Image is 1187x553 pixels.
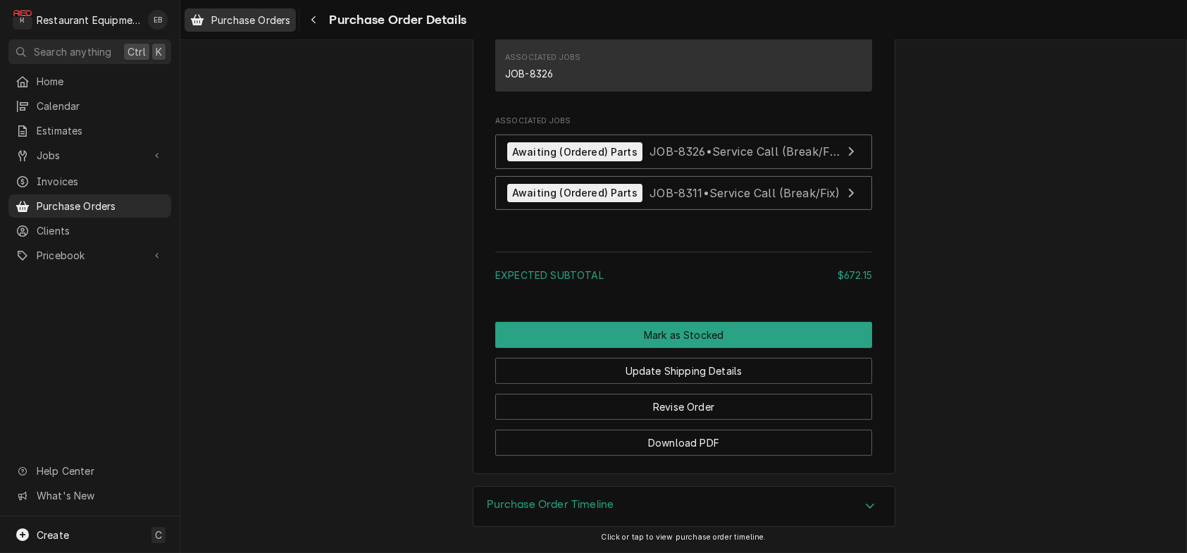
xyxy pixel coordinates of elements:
[838,268,872,282] div: $672.15
[8,94,171,118] a: Calendar
[37,199,164,213] span: Purchase Orders
[495,420,872,456] div: Button Group Row
[601,533,766,542] span: Click or tap to view purchase order timeline.
[495,176,872,211] a: View Job
[495,394,872,420] button: Revise Order
[155,528,162,542] span: C
[495,358,872,384] button: Update Shipping Details
[495,135,872,169] a: View Job
[128,44,146,59] span: Ctrl
[37,464,163,478] span: Help Center
[148,10,168,30] div: EB
[8,70,171,93] a: Home
[495,430,872,456] button: Download PDF
[495,116,872,218] div: Associated Jobs
[8,119,171,142] a: Estimates
[185,8,296,32] a: Purchase Orders
[495,322,872,348] div: Button Group Row
[473,486,895,527] div: Purchase Order Timeline
[302,8,325,31] button: Navigate back
[37,488,163,503] span: What's New
[37,123,164,138] span: Estimates
[507,184,642,203] div: Awaiting (Ordered) Parts
[325,11,466,30] span: Purchase Order Details
[37,13,140,27] div: Restaurant Equipment Diagnostics
[148,10,168,30] div: Emily Bird's Avatar
[8,244,171,267] a: Go to Pricebook
[650,144,843,159] span: JOB-8326 • Service Call (Break/Fix)
[495,268,872,282] div: Subtotal
[37,529,69,541] span: Create
[8,484,171,507] a: Go to What's New
[8,39,171,64] button: Search anythingCtrlK
[487,498,614,511] h3: Purchase Order Timeline
[473,487,895,526] button: Accordion Details Expand Trigger
[495,247,872,292] div: Amount Summary
[37,74,164,89] span: Home
[37,99,164,113] span: Calendar
[495,348,872,384] div: Button Group Row
[37,174,164,189] span: Invoices
[37,248,143,263] span: Pricebook
[8,170,171,193] a: Invoices
[505,52,580,63] div: Associated Jobs
[495,269,604,281] span: Expected Subtotal
[495,322,872,348] button: Mark as Stocked
[8,459,171,483] a: Go to Help Center
[473,487,895,526] div: Accordion Header
[211,13,290,27] span: Purchase Orders
[156,44,162,59] span: K
[495,322,872,456] div: Button Group
[34,44,111,59] span: Search anything
[507,142,642,161] div: Awaiting (Ordered) Parts
[37,223,164,238] span: Clients
[37,148,143,163] span: Jobs
[8,219,171,242] a: Clients
[650,185,840,199] span: JOB-8311 • Service Call (Break/Fix)
[495,384,872,420] div: Button Group Row
[13,10,32,30] div: Restaurant Equipment Diagnostics's Avatar
[495,116,872,127] span: Associated Jobs
[505,66,553,81] div: JOB-8326
[8,144,171,167] a: Go to Jobs
[8,194,171,218] a: Purchase Orders
[13,10,32,30] div: R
